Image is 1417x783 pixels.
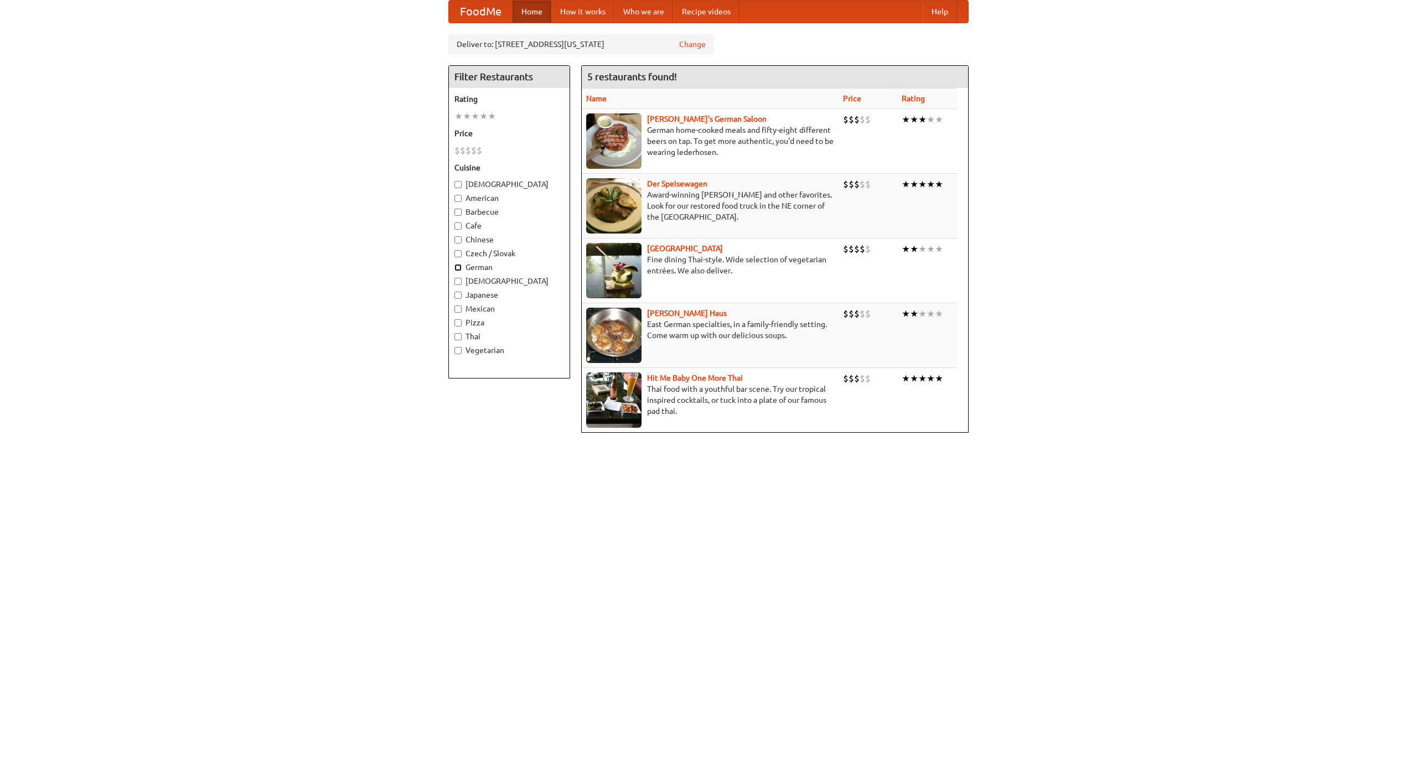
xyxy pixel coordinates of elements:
img: babythai.jpg [586,372,642,428]
li: $ [843,113,849,126]
li: ★ [927,178,935,190]
img: satay.jpg [586,243,642,298]
li: $ [865,308,871,320]
li: ★ [471,110,479,122]
label: Barbecue [454,206,564,217]
input: Mexican [454,305,462,313]
a: Home [513,1,551,23]
a: FoodMe [449,1,513,23]
input: Vegetarian [454,347,462,354]
input: Pizza [454,319,462,326]
li: $ [466,144,471,157]
input: Barbecue [454,209,462,216]
a: Recipe videos [673,1,739,23]
li: $ [454,144,460,157]
a: [GEOGRAPHIC_DATA] [647,244,723,253]
li: $ [865,243,871,255]
li: ★ [935,372,943,385]
li: $ [460,144,466,157]
p: Thai food with a youthful bar scene. Try our tropical inspired cocktails, or tuck into a plate of... [586,383,834,417]
li: $ [843,372,849,385]
b: Hit Me Baby One More Thai [647,374,743,382]
label: [DEMOGRAPHIC_DATA] [454,179,564,190]
img: speisewagen.jpg [586,178,642,234]
li: $ [865,113,871,126]
a: [PERSON_NAME] Haus [647,309,727,318]
label: Cafe [454,220,564,231]
li: ★ [488,110,496,122]
input: American [454,195,462,202]
li: ★ [927,372,935,385]
li: ★ [902,113,910,126]
li: $ [860,113,865,126]
li: ★ [479,110,488,122]
li: ★ [910,308,918,320]
li: $ [843,178,849,190]
li: ★ [918,113,927,126]
li: $ [849,178,854,190]
li: ★ [918,308,927,320]
label: Chinese [454,234,564,245]
li: $ [854,372,860,385]
li: $ [860,308,865,320]
li: $ [865,178,871,190]
a: How it works [551,1,614,23]
li: ★ [902,372,910,385]
li: ★ [454,110,463,122]
li: ★ [927,243,935,255]
a: Help [923,1,957,23]
li: $ [860,372,865,385]
li: $ [843,243,849,255]
li: ★ [927,308,935,320]
li: ★ [918,178,927,190]
li: $ [854,243,860,255]
li: ★ [935,243,943,255]
label: Vegetarian [454,345,564,356]
ng-pluralize: 5 restaurants found! [587,71,677,82]
li: ★ [902,178,910,190]
p: German home-cooked meals and fifty-eight different beers on tap. To get more authentic, you'd nee... [586,125,834,158]
li: ★ [902,308,910,320]
p: East German specialties, in a family-friendly setting. Come warm up with our delicious soups. [586,319,834,341]
label: [DEMOGRAPHIC_DATA] [454,276,564,287]
label: Thai [454,331,564,342]
li: $ [843,308,849,320]
li: $ [849,113,854,126]
input: Chinese [454,236,462,243]
li: $ [849,308,854,320]
li: ★ [910,178,918,190]
li: ★ [910,243,918,255]
div: Deliver to: [STREET_ADDRESS][US_STATE] [448,34,714,54]
li: $ [865,372,871,385]
input: [DEMOGRAPHIC_DATA] [454,181,462,188]
p: Fine dining Thai-style. Wide selection of vegetarian entrées. We also deliver. [586,254,834,276]
li: ★ [918,243,927,255]
input: German [454,264,462,271]
h5: Price [454,128,564,139]
b: Der Speisewagen [647,179,707,188]
a: [PERSON_NAME]'s German Saloon [647,115,767,123]
h5: Rating [454,94,564,105]
li: $ [849,372,854,385]
label: American [454,193,564,204]
a: Change [679,39,706,50]
input: Czech / Slovak [454,250,462,257]
h5: Cuisine [454,162,564,173]
input: Thai [454,333,462,340]
label: Pizza [454,317,564,328]
li: $ [860,243,865,255]
li: ★ [918,372,927,385]
label: Japanese [454,289,564,300]
li: $ [860,178,865,190]
li: ★ [910,372,918,385]
li: ★ [935,113,943,126]
li: $ [854,113,860,126]
li: $ [854,308,860,320]
li: $ [854,178,860,190]
li: $ [477,144,482,157]
input: [DEMOGRAPHIC_DATA] [454,278,462,285]
input: Japanese [454,292,462,299]
li: $ [849,243,854,255]
li: ★ [463,110,471,122]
